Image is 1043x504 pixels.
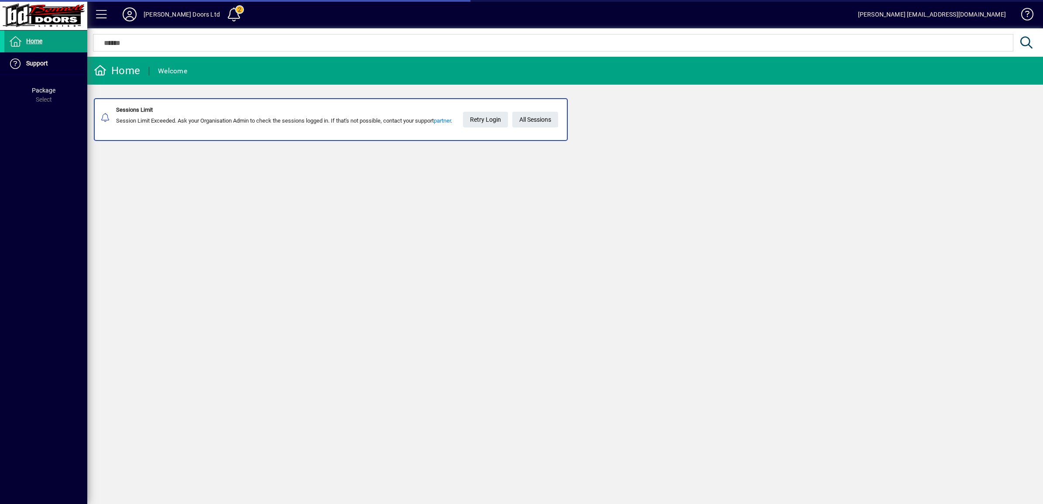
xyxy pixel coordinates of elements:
[144,7,220,21] div: [PERSON_NAME] Doors Ltd
[158,64,187,78] div: Welcome
[434,117,451,124] a: partner
[116,7,144,22] button: Profile
[4,53,87,75] a: Support
[116,117,452,125] div: Session Limit Exceeded. Ask your Organisation Admin to check the sessions logged in. If that's no...
[512,112,558,127] a: All Sessions
[26,60,48,67] span: Support
[463,112,508,127] button: Retry Login
[1015,2,1032,30] a: Knowledge Base
[858,7,1006,21] div: [PERSON_NAME] [EMAIL_ADDRESS][DOMAIN_NAME]
[470,113,501,127] span: Retry Login
[94,64,140,78] div: Home
[26,38,42,45] span: Home
[116,106,452,114] div: Sessions Limit
[32,87,55,94] span: Package
[519,113,551,127] span: All Sessions
[87,98,1043,141] app-alert-notification-menu-item: Sessions Limit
